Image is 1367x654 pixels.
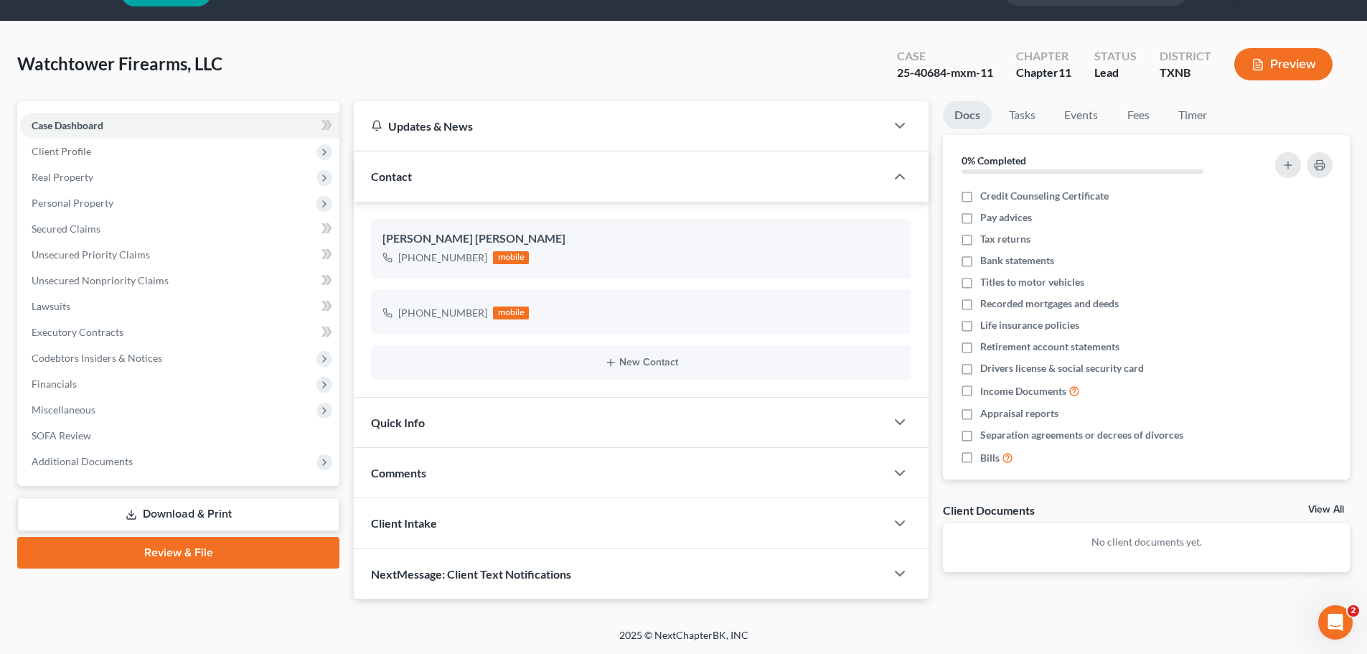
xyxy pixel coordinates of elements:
div: Chapter [1016,48,1071,65]
div: Case [897,48,993,65]
a: Download & Print [17,497,339,531]
span: Bank statements [980,253,1054,268]
a: Case Dashboard [20,113,339,139]
span: Drivers license & social security card [980,361,1144,375]
span: Tax returns [980,232,1030,246]
span: Income Documents [980,384,1066,398]
div: Status [1094,48,1137,65]
span: Retirement account statements [980,340,1119,354]
span: Unsecured Nonpriority Claims [32,274,169,286]
a: Executory Contracts [20,319,339,345]
span: Case Dashboard [32,119,103,131]
div: Client Documents [943,503,1035,518]
span: Executory Contracts [32,326,123,338]
span: Watchtower Firearms, LLC [17,53,222,74]
span: NextMessage: Client Text Notifications [371,567,571,581]
iframe: Intercom live chat [1318,605,1353,640]
p: No client documents yet. [954,535,1338,549]
span: Titles to motor vehicles [980,275,1084,289]
button: New Contact [382,357,900,368]
span: Life insurance policies [980,318,1079,332]
span: Recorded mortgages and deeds [980,296,1119,311]
div: 2025 © NextChapterBK, INC [275,628,1093,654]
span: Codebtors Insiders & Notices [32,352,162,364]
div: [PERSON_NAME] [PERSON_NAME] [382,230,900,248]
a: Docs [943,101,992,129]
a: Tasks [997,101,1047,129]
div: TXNB [1160,65,1211,81]
span: Real Property [32,171,93,183]
a: Events [1053,101,1109,129]
span: Lawsuits [32,300,70,312]
a: SOFA Review [20,423,339,449]
a: Timer [1167,101,1218,129]
div: mobile [493,251,529,264]
span: 2 [1348,605,1359,617]
span: Quick Info [371,416,425,429]
span: Client Profile [32,145,91,157]
div: Chapter [1016,65,1071,81]
span: Bills [980,451,1000,465]
a: Unsecured Priority Claims [20,242,339,268]
div: [PHONE_NUMBER] [398,251,487,265]
span: Appraisal reports [980,406,1058,421]
span: Pay advices [980,210,1032,225]
span: Contact [371,169,412,183]
div: Lead [1094,65,1137,81]
div: District [1160,48,1211,65]
span: Unsecured Priority Claims [32,248,150,261]
a: Secured Claims [20,216,339,242]
span: Separation agreements or decrees of divorces [980,428,1183,442]
div: Updates & News [371,118,868,134]
span: Financials [32,378,77,390]
div: [PHONE_NUMBER] [398,306,487,320]
span: 11 [1058,65,1071,79]
span: Credit Counseling Certificate [980,189,1109,203]
a: Review & File [17,537,339,569]
a: Unsecured Nonpriority Claims [20,268,339,294]
a: Lawsuits [20,294,339,319]
span: Secured Claims [32,223,100,235]
span: Comments [371,466,426,480]
a: View All [1308,505,1344,515]
a: Fees [1115,101,1161,129]
button: Preview [1234,48,1333,80]
div: 25-40684-mxm-11 [897,65,993,81]
span: Additional Documents [32,455,133,467]
div: mobile [493,307,529,319]
span: Client Intake [371,516,437,530]
span: SOFA Review [32,429,91,442]
span: Personal Property [32,197,113,209]
span: Miscellaneous [32,403,95,416]
strong: 0% Completed [962,154,1026,167]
